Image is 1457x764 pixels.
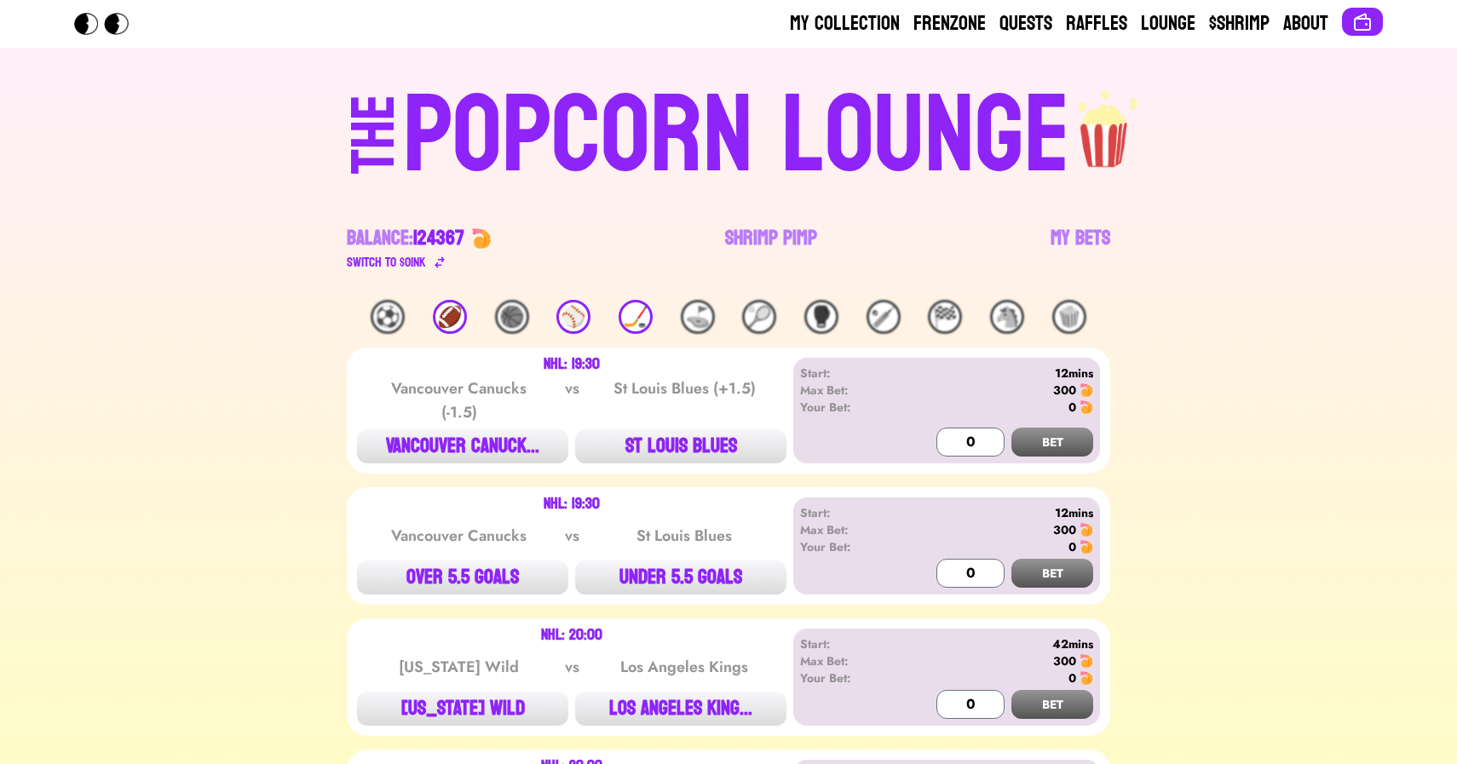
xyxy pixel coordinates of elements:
div: NHL: 19:30 [544,497,600,511]
div: 🎾 [742,300,776,334]
button: BET [1011,559,1093,588]
img: Connect wallet [1352,12,1373,32]
div: ⛳️ [681,300,715,334]
div: vs [561,524,583,548]
a: My Bets [1051,225,1110,273]
a: $Shrimp [1209,10,1270,37]
div: 0 [1068,669,1076,686]
span: 124367 [413,220,464,256]
div: 0 [1068,399,1076,416]
img: Popcorn [74,13,142,35]
a: My Collection [790,10,900,37]
div: Balance: [347,225,464,252]
div: 0 [1068,538,1076,555]
div: ⚽️ [371,300,405,334]
img: 🍤 [471,228,492,249]
div: 42mins [898,635,1093,652]
div: Start: [800,365,898,382]
img: 🍤 [1080,671,1093,685]
div: NHL: 19:30 [544,358,600,371]
div: Los Angeles Kings [598,655,770,679]
div: 300 [1053,652,1076,669]
div: vs [561,655,583,679]
div: ⚾️ [556,300,590,334]
a: Quests [999,10,1052,37]
div: Your Bet: [800,669,898,686]
div: 🐴 [990,300,1024,334]
button: UNDER 5.5 GOALS [575,560,786,595]
div: Start: [800,504,898,521]
div: 🏈 [433,300,467,334]
div: [US_STATE] Wild [373,655,545,679]
div: Max Bet: [800,521,898,538]
div: Max Bet: [800,652,898,669]
button: BET [1011,690,1093,719]
button: LOS ANGELES KING... [575,692,786,726]
div: Max Bet: [800,382,898,399]
div: Switch to $ OINK [347,252,426,273]
div: Vancouver Canucks (-1.5) [373,376,545,424]
a: Raffles [1066,10,1127,37]
button: BET [1011,428,1093,457]
div: Start: [800,635,898,652]
button: VANCOUVER CANUCK... [357,429,568,463]
div: Your Bet: [800,399,898,416]
div: Vancouver Canucks [373,524,545,548]
a: Frenzone [913,10,986,37]
img: 🍤 [1080,540,1093,554]
div: NHL: 20:00 [541,629,602,642]
a: Shrimp Pimp [725,225,817,273]
div: THE [343,95,405,208]
img: popcorn [1070,75,1140,170]
div: 12mins [898,504,1093,521]
button: [US_STATE] WILD [357,692,568,726]
div: 🥊 [804,300,838,334]
div: 300 [1053,521,1076,538]
img: 🍤 [1080,654,1093,668]
div: vs [561,376,583,424]
div: 12mins [898,365,1093,382]
div: POPCORN LOUNGE [403,82,1070,191]
div: 🍿 [1052,300,1086,334]
div: 300 [1053,382,1076,399]
div: St Louis Blues (+1.5) [598,376,770,424]
img: 🍤 [1080,523,1093,537]
div: St Louis Blues [598,524,770,548]
a: About [1283,10,1328,37]
button: OVER 5.5 GOALS [357,560,568,595]
button: ST LOUIS BLUES [575,429,786,463]
div: Your Bet: [800,538,898,555]
div: 🏀 [495,300,529,334]
div: 🏏 [867,300,901,334]
a: THEPOPCORN LOUNGEpopcorn [204,75,1253,191]
div: 🏒 [619,300,653,334]
a: Lounge [1141,10,1195,37]
img: 🍤 [1080,400,1093,414]
img: 🍤 [1080,383,1093,397]
div: 🏁 [928,300,962,334]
